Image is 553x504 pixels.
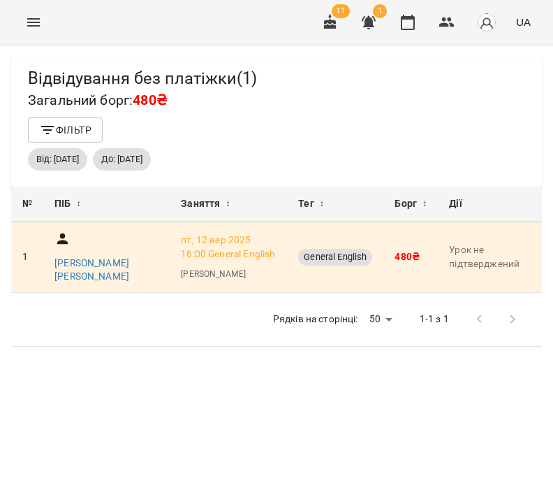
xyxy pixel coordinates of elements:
[181,196,220,213] span: Заняття
[298,251,372,264] span: General English
[449,196,531,213] div: Дії
[133,92,167,108] span: 480₴
[11,222,43,293] td: 1
[93,153,151,166] span: До: [DATE]
[516,15,531,29] span: UA
[226,196,230,213] span: ↕
[395,251,420,262] b: 480 ₴
[449,243,531,271] p: Урок не підтверджений
[28,68,257,89] h5: Відвідування без платіжки ( 1 )
[373,4,387,18] span: 1
[28,153,87,166] span: Від: [DATE]
[395,196,417,213] span: Борг
[22,196,32,213] div: №
[298,196,314,213] span: Тег
[181,268,245,280] a: [PERSON_NAME]
[28,117,103,143] button: Фільтр
[273,312,358,326] p: Рядків на сторінці:
[477,13,496,32] img: avatar_s.png
[17,6,50,39] button: Menu
[77,196,81,213] span: ↕
[54,257,158,284] a: [PERSON_NAME] [PERSON_NAME]
[28,89,257,111] h6: Загальний борг:
[181,233,276,261] a: пт, 12 вер 2025 16:00 General English
[420,312,449,326] p: 1-1 з 1
[39,122,91,138] span: Фільтр
[510,9,536,35] button: UA
[320,196,324,213] span: ↕
[422,196,427,213] span: ↕
[332,4,350,18] span: 11
[364,309,397,329] div: 50
[54,196,71,213] span: ПІБ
